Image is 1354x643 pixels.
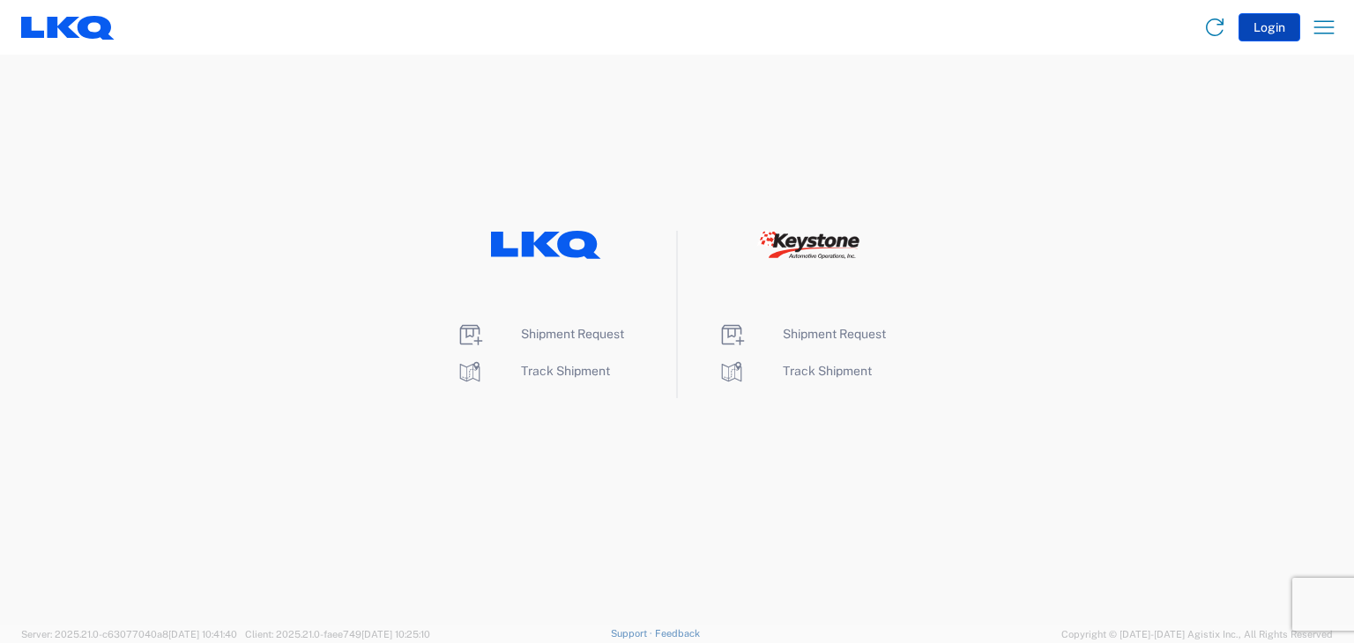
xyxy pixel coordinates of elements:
[361,629,430,639] span: [DATE] 10:25:10
[521,327,624,341] span: Shipment Request
[783,327,886,341] span: Shipment Request
[521,364,610,378] span: Track Shipment
[168,629,237,639] span: [DATE] 10:41:40
[456,364,610,378] a: Track Shipment
[718,327,886,341] a: Shipment Request
[21,629,237,639] span: Server: 2025.21.0-c63077040a8
[783,364,872,378] span: Track Shipment
[1239,13,1300,41] button: Login
[245,629,430,639] span: Client: 2025.21.0-faee749
[611,628,655,639] a: Support
[456,327,624,341] a: Shipment Request
[655,628,700,639] a: Feedback
[718,364,872,378] a: Track Shipment
[1061,626,1333,642] span: Copyright © [DATE]-[DATE] Agistix Inc., All Rights Reserved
